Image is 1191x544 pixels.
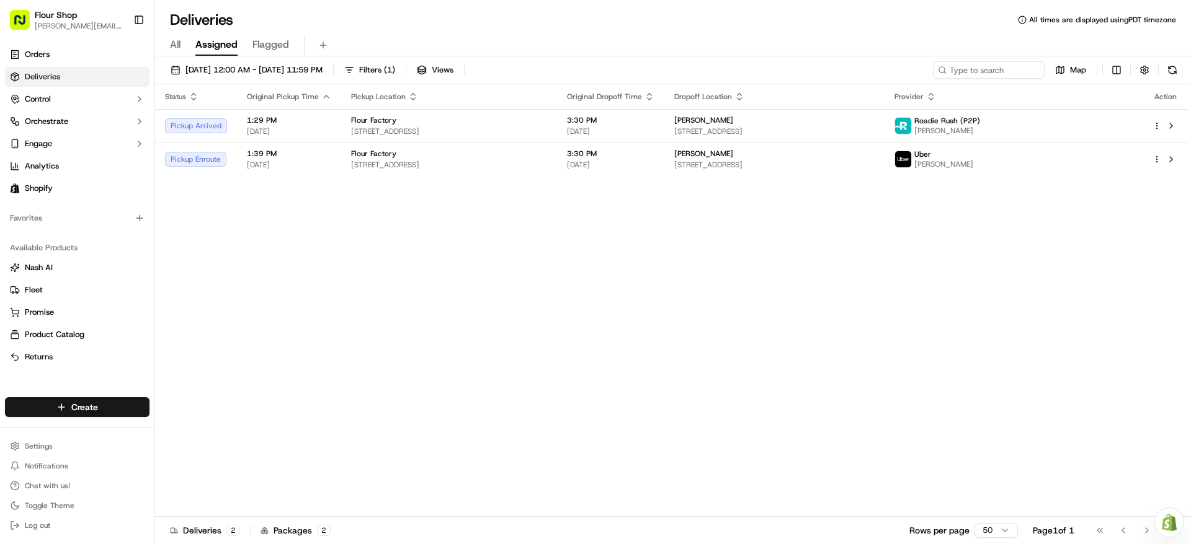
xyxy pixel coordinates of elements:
[5,258,149,278] button: Nash AI
[351,115,396,125] span: Flour Factory
[5,178,149,198] a: Shopify
[185,64,323,76] span: [DATE] 12:00 AM - [DATE] 11:59 PM
[170,37,181,52] span: All
[5,238,149,258] div: Available Products
[567,92,642,102] span: Original Dropoff Time
[25,441,53,451] span: Settings
[10,351,145,362] a: Returns
[261,524,331,537] div: Packages
[5,477,149,494] button: Chat with us!
[25,262,53,273] span: Nash AI
[10,307,145,318] a: Promise
[567,149,654,159] span: 3:30 PM
[5,5,128,35] button: Flour Shop[PERSON_NAME][EMAIL_ADDRESS][DOMAIN_NAME]
[895,151,911,167] img: uber-new-logo.jpeg
[351,160,547,170] span: [STREET_ADDRESS]
[5,45,149,64] a: Orders
[359,64,395,76] span: Filters
[25,501,74,511] span: Toggle Theme
[567,160,654,170] span: [DATE]
[384,64,395,76] span: ( 1 )
[1033,524,1074,537] div: Page 1 of 1
[5,347,149,367] button: Returns
[411,61,459,79] button: Views
[1070,64,1086,76] span: Map
[25,461,68,471] span: Notifications
[252,37,289,52] span: Flagged
[674,126,875,136] span: [STREET_ADDRESS]
[170,10,233,30] h1: Deliveries
[25,329,84,340] span: Product Catalog
[10,329,145,340] a: Product Catalog
[914,126,980,136] span: [PERSON_NAME]
[165,61,328,79] button: [DATE] 12:00 AM - [DATE] 11:59 PM
[5,67,149,87] a: Deliveries
[339,61,401,79] button: Filters(1)
[5,89,149,109] button: Control
[1029,15,1176,25] span: All times are displayed using PDT timezone
[10,183,20,193] img: Shopify logo
[5,457,149,475] button: Notifications
[10,284,145,296] a: Fleet
[25,71,60,82] span: Deliveries
[25,481,70,491] span: Chat with us!
[25,183,53,194] span: Shopify
[933,61,1045,79] input: Type to search
[170,524,240,537] div: Deliveries
[25,160,59,172] span: Analytics
[10,262,145,273] a: Nash AI
[247,115,331,125] span: 1:29 PM
[909,524,970,537] p: Rows per page
[195,37,238,52] span: Assigned
[35,9,77,21] button: Flour Shop
[432,64,453,76] span: Views
[5,325,149,344] button: Product Catalog
[351,149,396,159] span: Flour Factory
[25,94,51,105] span: Control
[5,112,149,131] button: Orchestrate
[25,116,68,127] span: Orchestrate
[1153,92,1179,102] div: Action
[165,92,186,102] span: Status
[247,126,331,136] span: [DATE]
[5,156,149,176] a: Analytics
[247,149,331,159] span: 1:39 PM
[71,401,98,413] span: Create
[5,517,149,534] button: Log out
[5,302,149,322] button: Promise
[674,149,733,159] span: [PERSON_NAME]
[25,307,54,318] span: Promise
[5,208,149,228] div: Favorites
[35,21,123,31] button: [PERSON_NAME][EMAIL_ADDRESS][DOMAIN_NAME]
[5,280,149,300] button: Fleet
[351,126,547,136] span: [STREET_ADDRESS]
[1050,61,1092,79] button: Map
[914,116,980,126] span: Roadie Rush (P2P)
[25,284,43,296] span: Fleet
[674,115,733,125] span: [PERSON_NAME]
[5,134,149,154] button: Engage
[247,160,331,170] span: [DATE]
[25,351,53,362] span: Returns
[25,138,52,149] span: Engage
[567,126,654,136] span: [DATE]
[674,160,875,170] span: [STREET_ADDRESS]
[5,437,149,455] button: Settings
[351,92,406,102] span: Pickup Location
[317,525,331,536] div: 2
[895,118,911,134] img: roadie-logo-v2.jpg
[914,159,973,169] span: [PERSON_NAME]
[25,520,50,530] span: Log out
[894,92,924,102] span: Provider
[914,149,931,159] span: Uber
[247,92,319,102] span: Original Pickup Time
[1164,61,1181,79] button: Refresh
[567,115,654,125] span: 3:30 PM
[674,92,732,102] span: Dropoff Location
[226,525,240,536] div: 2
[5,497,149,514] button: Toggle Theme
[25,49,50,60] span: Orders
[5,397,149,417] button: Create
